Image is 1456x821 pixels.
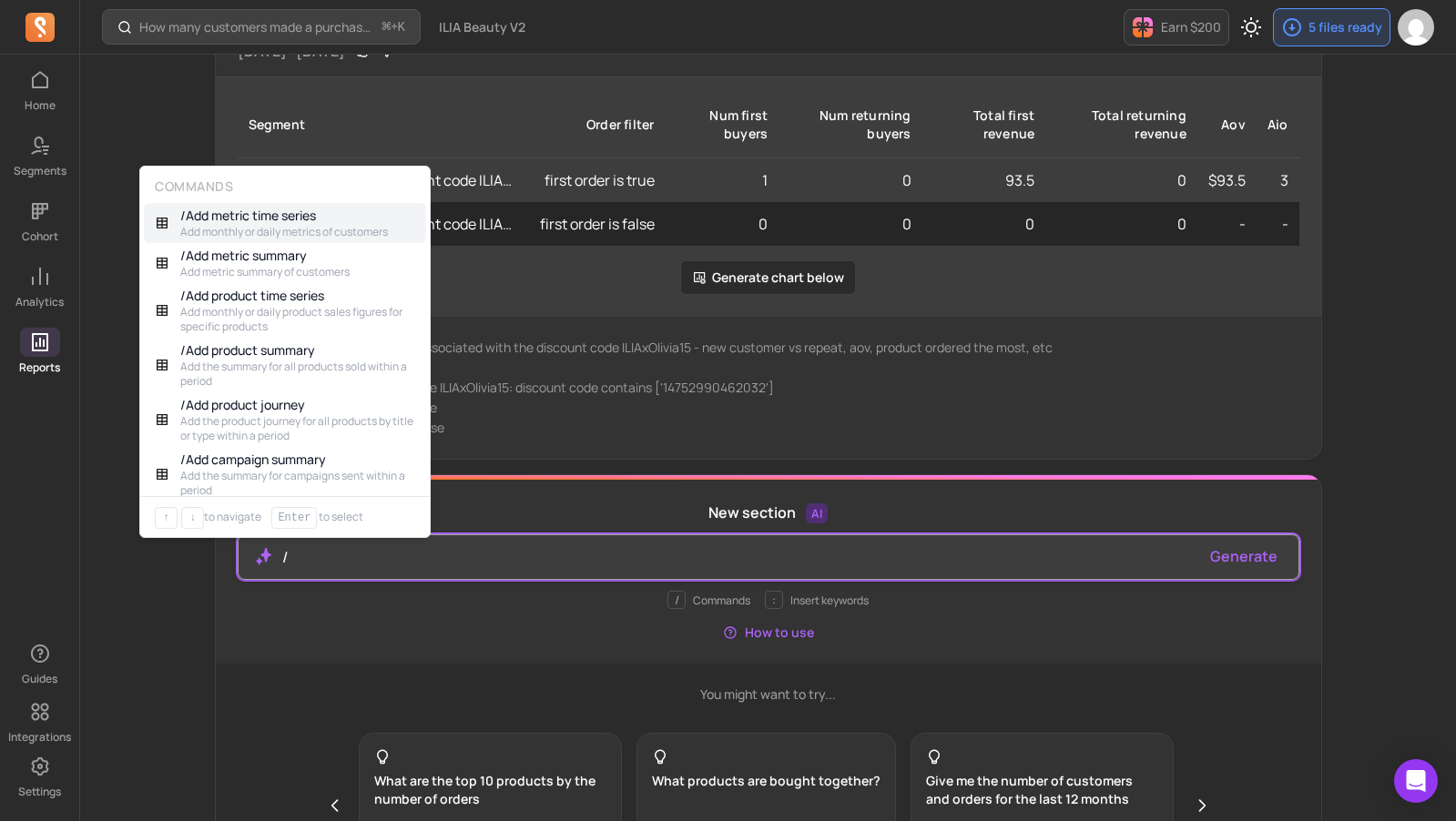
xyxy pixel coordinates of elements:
div: Insert keywords [765,591,869,609]
div: aio [1268,116,1288,134]
p: to select [271,510,363,525]
p: Add metric summary of customers [180,265,350,279]
p: Earn $200 [1161,18,1221,36]
div: Order filter [540,116,655,134]
td: customers who use discount code ILIAxOlivia15 [238,158,529,203]
button: /Add product summaryAdd the summary for all products sold within a period [144,338,426,392]
p: What are the top 10 products by the number of orders [374,772,606,808]
td: 0 [666,202,779,246]
td: - [1197,202,1257,246]
button: How to use [723,623,814,642]
td: $93.5 [1197,158,1257,203]
kbd: ↓ [181,507,204,529]
p: / Add product journey [180,396,419,414]
button: /Add campaign summaryAdd the summary for campaigns sent within a period [144,447,426,502]
span: · [261,508,271,526]
span: + [382,17,405,36]
p: / Add product time series [180,287,419,305]
td: 0 [779,158,921,203]
td: first order is false [529,202,666,246]
p: 5 files ready [1308,18,1382,36]
p: first order is true: first order is true [238,399,1299,417]
p: / Add product summary [180,341,419,360]
button: /Add product time seriesAdd monthly or daily product sales figures for specific products [144,283,426,338]
span: : [765,591,783,609]
div: total first revenue [933,106,1035,143]
span: ILIA Beauty V2 [439,18,525,36]
p: Cohort [22,229,58,244]
p: to navigate [155,510,261,525]
p: You might want to try... [238,685,1299,704]
button: ILIA Beauty V2 [428,11,536,44]
kbd: ↑ [155,507,178,529]
td: 0 [1045,202,1197,246]
kbd: Enter [271,507,317,529]
button: 5 files ready [1273,8,1390,46]
span: / [282,547,288,567]
p: Commands [140,167,430,196]
p: Add monthly or daily product sales figures for specific products [180,305,419,334]
td: - [1257,202,1299,246]
p: Commands [667,591,750,609]
div: total returning revenue [1056,106,1186,143]
p: How many customers made a purchase in the last 30/60/90 days? [139,18,375,36]
p: Analytics [15,295,64,309]
p: / Add metric summary [180,247,350,265]
td: first order is true [529,158,666,203]
button: Guides [20,635,60,690]
button: Toggle dark mode [1233,9,1269,46]
p: first order is false: first order is false [238,419,1299,437]
div: aov [1208,116,1246,134]
button: /Add product journeyAdd the product journey for all products by title or type within a period [144,392,426,447]
td: 0 [1045,158,1197,203]
p: Guides [22,672,57,686]
div: num returning buyers [789,106,911,143]
kbd: ⌘ [382,16,392,39]
button: Generate [1210,545,1278,567]
button: /Add metric time seriesAdd monthly or daily metrics of customers [144,203,426,243]
p: / Add campaign summary [180,451,419,469]
div: Segment [249,116,518,134]
p: Settings [18,785,61,799]
td: 93.5 [922,158,1046,203]
p: Integrations [8,730,71,745]
p: customers who use discount code ILIAxOlivia15: discount code contains ['14752990462032'] [238,379,1299,397]
div: num first buyers [677,106,769,143]
p: Prompt: can you pull all metrics associated with the discount code ILIAxOlivia15 - new customer v... [238,339,1299,357]
button: Earn $200 [1124,9,1229,46]
img: avatar [1398,9,1434,46]
p: Add the summary for all products sold within a period [180,360,419,389]
kbd: K [398,20,405,35]
p: Add the summary for campaigns sent within a period [180,469,419,498]
td: 0 [779,202,921,246]
button: /Add metric summaryAdd metric summary of customers [144,243,426,283]
p: Segments [14,164,66,178]
p: New section [238,502,1299,523]
button: Generate chart below [680,260,856,295]
td: 1 [666,158,779,203]
td: 3 [1257,158,1299,203]
p: What products are bought together? [652,772,881,790]
p: / Add metric time series [180,207,388,225]
div: Open Intercom Messenger [1394,759,1438,803]
p: Reports [19,360,60,375]
span: AI [806,503,828,523]
span: / [667,591,686,609]
p: Add the product journey for all products by title or type within a period [180,414,419,443]
button: How many customers made a purchase in the last 30/60/90 days?⌘+K [102,9,421,45]
p: Home [25,98,56,113]
p: Give me the number of customers and orders for the last 12 months [926,772,1158,808]
p: Add monthly or daily metrics of customers [180,225,388,239]
td: 0 [922,202,1046,246]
